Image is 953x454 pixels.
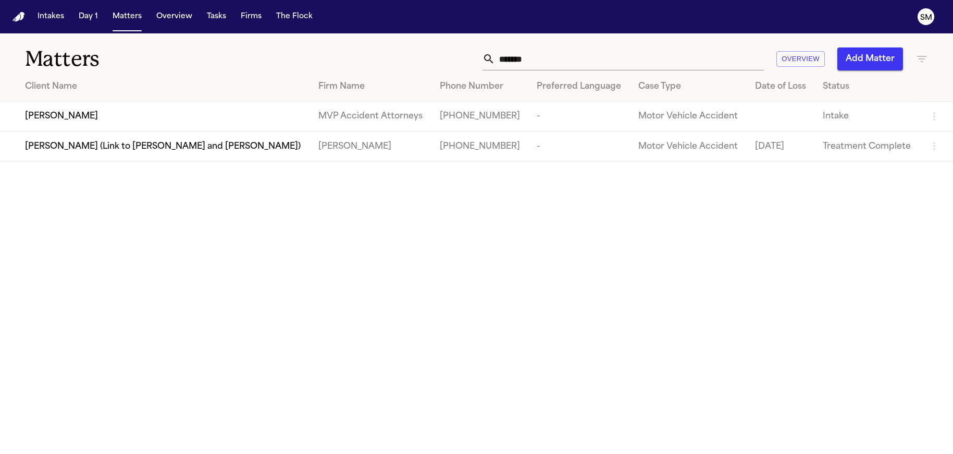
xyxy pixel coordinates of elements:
td: [DATE] [747,132,814,161]
td: [PERSON_NAME] [310,132,431,161]
button: Firms [237,7,266,26]
td: [PHONE_NUMBER] [431,132,529,161]
div: Status [823,80,911,93]
div: Firm Name [318,80,423,93]
button: Add Matter [837,47,903,70]
td: - [528,102,630,132]
h1: Matters [25,46,286,72]
a: Home [13,12,25,22]
button: Overview [776,51,825,67]
div: Client Name [25,80,302,93]
td: [PHONE_NUMBER] [431,102,529,132]
button: Tasks [203,7,230,26]
button: The Flock [272,7,317,26]
td: Motor Vehicle Accident [630,132,747,161]
td: - [528,132,630,161]
span: [PERSON_NAME] [25,110,98,123]
td: Intake [814,102,920,132]
div: Phone Number [440,80,521,93]
img: Finch Logo [13,12,25,22]
button: Overview [152,7,196,26]
td: Treatment Complete [814,132,920,161]
button: Matters [108,7,146,26]
div: Date of Loss [755,80,806,93]
button: Intakes [33,7,68,26]
td: MVP Accident Attorneys [310,102,431,132]
span: [PERSON_NAME] (Link to [PERSON_NAME] and [PERSON_NAME]) [25,140,301,153]
div: Preferred Language [537,80,622,93]
button: Day 1 [75,7,102,26]
div: Case Type [638,80,738,93]
td: Motor Vehicle Accident [630,102,747,132]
